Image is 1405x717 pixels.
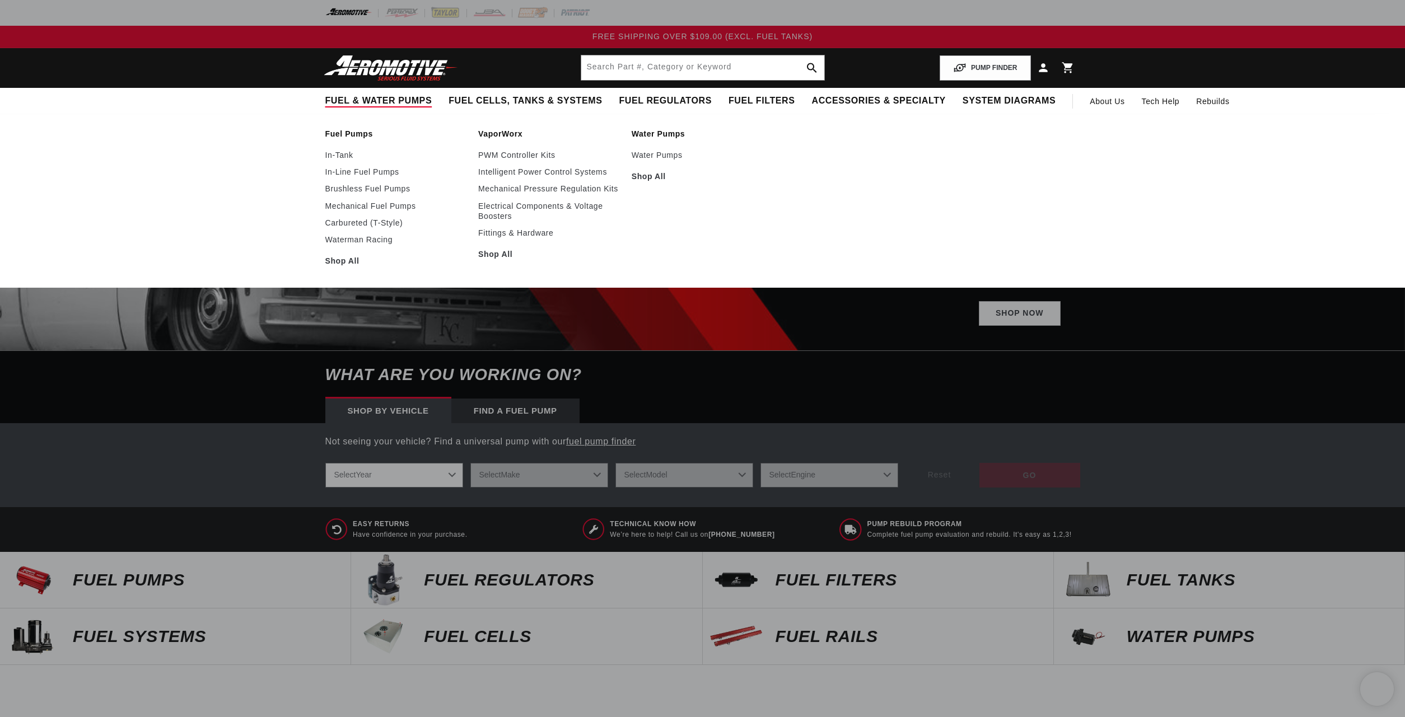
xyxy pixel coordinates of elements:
[615,463,753,488] select: Model
[440,88,610,114] summary: Fuel Cells, Tanks & Systems
[1090,97,1124,106] span: About Us
[729,95,795,107] span: Fuel Filters
[632,129,774,139] a: Water Pumps
[317,88,441,114] summary: Fuel & Water Pumps
[812,95,946,107] span: Accessories & Specialty
[325,184,468,194] a: Brushless Fuel Pumps
[478,201,620,221] a: Electrical Components & Voltage Boosters
[610,88,720,114] summary: Fuel Regulators
[73,628,339,645] p: Fuel Systems
[800,55,824,80] button: search button
[357,608,413,664] img: FUEL Cells
[954,88,1064,114] summary: System Diagrams
[963,95,1056,107] span: System Diagrams
[610,519,774,529] span: Technical Know How
[619,95,711,107] span: Fuel Regulators
[776,628,1042,645] p: FUEL Rails
[1059,608,1115,664] img: Water Pumps
[325,399,451,423] div: Shop by vehicle
[297,351,1108,399] h6: What are you working on?
[581,55,824,80] input: Search by Part Number, Category or Keyword
[592,32,813,41] span: FREE SHIPPING OVER $109.00 (EXCL. FUEL TANKS)
[325,95,432,107] span: Fuel & Water Pumps
[351,608,702,665] a: FUEL Cells FUEL Cells
[1054,552,1405,608] a: Fuel Tanks Fuel Tanks
[478,228,620,238] a: Fittings & Hardware
[1133,88,1188,115] summary: Tech Help
[632,150,774,160] a: Water Pumps
[478,167,620,177] a: Intelligent Power Control Systems
[720,88,804,114] summary: Fuel Filters
[353,530,468,540] p: Have confidence in your purchase.
[708,531,774,538] a: [PHONE_NUMBER]
[424,571,690,588] p: FUEL REGULATORS
[610,530,774,540] p: We’re here to help! Call us on
[703,608,1054,665] a: FUEL Rails FUEL Rails
[449,95,602,107] span: Fuel Cells, Tanks & Systems
[478,150,620,160] a: PWM Controller Kits
[760,463,898,488] select: Engine
[940,55,1030,81] button: PUMP FINDER
[424,628,690,645] p: FUEL Cells
[478,129,620,139] a: VaporWorx
[867,530,1072,540] p: Complete fuel pump evaluation and rebuild. It's easy as 1,2,3!
[325,167,468,177] a: In-Line Fuel Pumps
[1127,571,1393,588] p: Fuel Tanks
[1081,88,1133,115] a: About Us
[1127,628,1393,645] p: Water Pumps
[708,552,764,608] img: FUEL FILTERS
[1188,88,1238,115] summary: Rebuilds
[325,129,468,139] a: Fuel Pumps
[357,552,413,608] img: FUEL REGULATORS
[451,399,580,423] div: Find a Fuel Pump
[6,552,62,608] img: Fuel Pumps
[703,552,1054,608] a: FUEL FILTERS FUEL FILTERS
[478,249,620,259] a: Shop All
[1142,95,1180,107] span: Tech Help
[325,463,463,488] select: Year
[582,149,1061,290] h2: SHOP BEST SELLING FUEL DELIVERY
[325,218,468,228] a: Carbureted (T-Style)
[1054,608,1405,665] a: Water Pumps Water Pumps
[73,571,339,588] p: Fuel Pumps
[632,171,774,181] a: Shop All
[867,519,1072,529] span: Pump Rebuild program
[1196,95,1229,107] span: Rebuilds
[1059,552,1115,608] img: Fuel Tanks
[353,519,468,529] span: Easy Returns
[6,608,62,664] img: Fuel Systems
[325,150,468,160] a: In-Tank
[776,571,1042,588] p: FUEL FILTERS
[708,608,764,664] img: FUEL Rails
[470,463,608,488] select: Make
[325,201,468,211] a: Mechanical Fuel Pumps
[325,434,1080,449] p: Not seeing your vehicle? Find a universal pump with our
[979,301,1061,326] a: Shop Now
[325,256,468,266] a: Shop All
[804,88,954,114] summary: Accessories & Specialty
[325,235,468,245] a: Waterman Racing
[351,552,702,608] a: FUEL REGULATORS FUEL REGULATORS
[478,184,620,194] a: Mechanical Pressure Regulation Kits
[321,55,461,81] img: Aeromotive
[566,437,636,446] a: fuel pump finder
